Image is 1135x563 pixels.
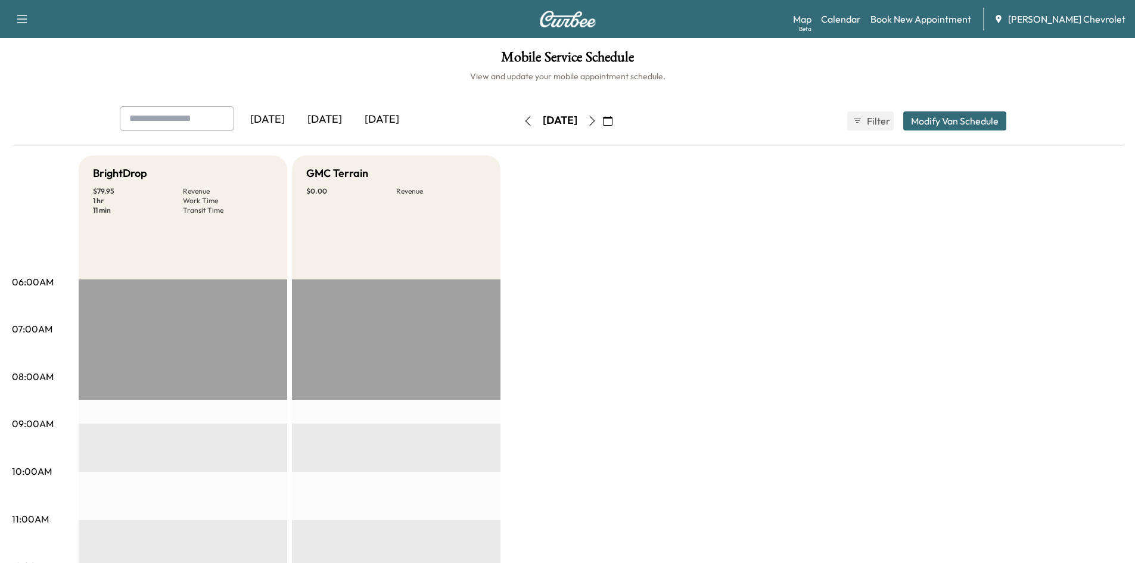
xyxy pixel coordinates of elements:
[12,50,1123,70] h1: Mobile Service Schedule
[93,186,183,196] p: $ 79.95
[396,186,486,196] p: Revenue
[183,186,273,196] p: Revenue
[12,464,52,478] p: 10:00AM
[821,12,861,26] a: Calendar
[1008,12,1125,26] span: [PERSON_NAME] Chevrolet
[793,12,811,26] a: MapBeta
[867,114,888,128] span: Filter
[12,70,1123,82] h6: View and update your mobile appointment schedule.
[93,165,147,182] h5: BrightDrop
[539,11,596,27] img: Curbee Logo
[353,106,411,133] div: [DATE]
[903,111,1006,130] button: Modify Van Schedule
[239,106,296,133] div: [DATE]
[12,322,52,336] p: 07:00AM
[543,113,577,128] div: [DATE]
[12,369,54,384] p: 08:00AM
[296,106,353,133] div: [DATE]
[12,275,54,289] p: 06:00AM
[306,165,368,182] h5: GMC Terrain
[870,12,971,26] a: Book New Appointment
[93,196,183,206] p: 1 hr
[12,416,54,431] p: 09:00AM
[306,186,396,196] p: $ 0.00
[93,206,183,215] p: 11 min
[183,196,273,206] p: Work Time
[847,111,894,130] button: Filter
[799,24,811,33] div: Beta
[12,512,49,526] p: 11:00AM
[183,206,273,215] p: Transit Time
